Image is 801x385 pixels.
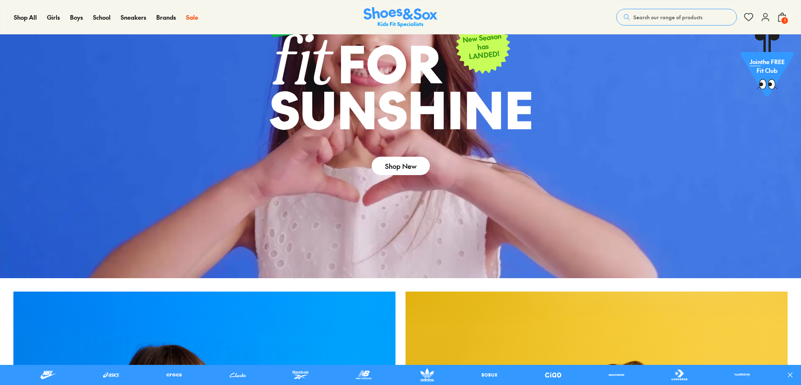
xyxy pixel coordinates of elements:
a: Brands [156,13,176,22]
a: Shop New [372,157,430,175]
a: Shop All [14,13,37,22]
span: Join [749,57,761,66]
button: 1 [777,8,787,26]
a: Girls [47,13,60,22]
img: SNS_Logo_Responsive.svg [364,7,437,28]
span: Sale [186,13,198,21]
a: Jointhe FREE Fit Club [740,34,794,101]
span: 1 [780,16,789,25]
a: School [93,13,111,22]
a: Boys [70,13,83,22]
span: Boys [70,13,83,21]
button: Search our range of products [616,9,737,26]
a: Sale [186,13,198,22]
span: Shop All [14,13,37,21]
a: Shoes & Sox [364,7,437,28]
span: Brands [156,13,176,21]
span: Girls [47,13,60,21]
span: Search our range of products [633,13,703,21]
p: the FREE Fit Club [740,51,794,82]
span: School [93,13,111,21]
span: Sneakers [121,13,146,21]
a: Sneakers [121,13,146,22]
